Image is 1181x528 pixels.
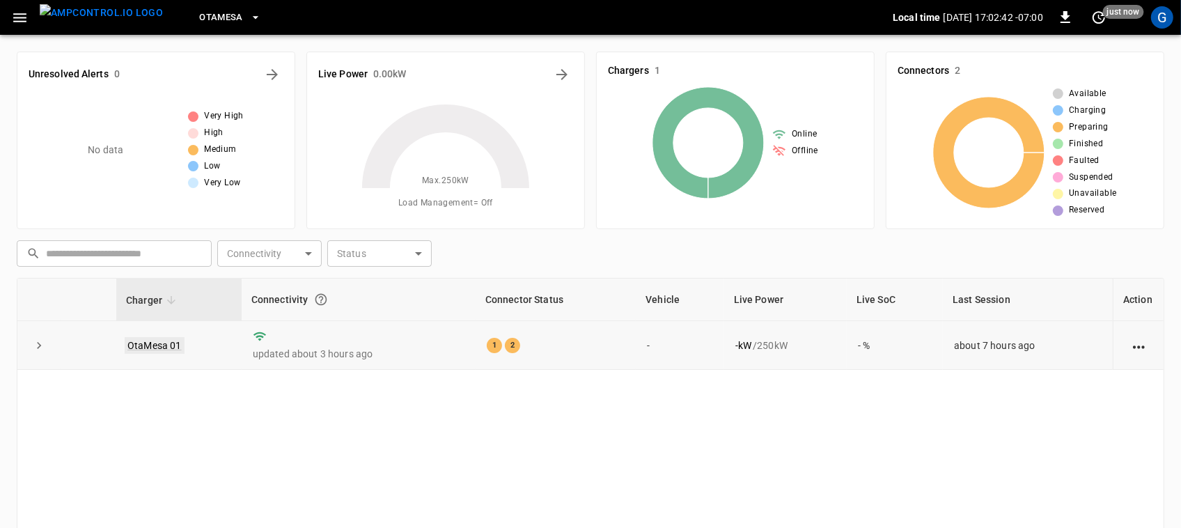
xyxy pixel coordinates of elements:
span: Faulted [1069,154,1100,168]
p: - kW [735,339,751,352]
a: OtaMesa 01 [125,337,185,354]
h6: Connectors [898,63,949,79]
span: Offline [792,144,818,158]
span: Max. 250 kW [422,174,469,188]
span: OtaMesa [199,10,243,26]
th: Last Session [943,279,1113,321]
span: Finished [1069,137,1103,151]
p: Local time [893,10,941,24]
button: All Alerts [261,63,283,86]
button: set refresh interval [1088,6,1110,29]
div: 2 [505,338,520,353]
img: ampcontrol.io logo [40,4,163,22]
div: 1 [487,338,502,353]
h6: 1 [655,63,660,79]
span: Charger [126,292,180,309]
h6: 2 [955,63,960,79]
span: Suspended [1069,171,1113,185]
div: profile-icon [1151,6,1173,29]
p: [DATE] 17:02:42 -07:00 [944,10,1043,24]
p: updated about 3 hours ago [253,347,464,361]
h6: Chargers [608,63,649,79]
td: about 7 hours ago [943,321,1113,370]
span: just now [1103,5,1144,19]
span: Preparing [1069,121,1109,134]
th: Live SoC [847,279,943,321]
span: Load Management = Off [398,196,493,210]
span: Online [792,127,817,141]
div: / 250 kW [735,339,836,352]
span: Reserved [1069,203,1104,217]
div: Connectivity [251,287,466,312]
span: Very Low [204,176,240,190]
td: - % [847,321,943,370]
span: Unavailable [1069,187,1116,201]
h6: 0 [114,67,120,82]
button: Connection between the charger and our software. [308,287,334,312]
span: Medium [204,143,236,157]
span: Available [1069,87,1106,101]
button: OtaMesa [194,4,267,31]
h6: Unresolved Alerts [29,67,109,82]
span: High [204,126,224,140]
th: Connector Status [476,279,636,321]
button: expand row [29,335,49,356]
p: No data [88,143,123,157]
span: Charging [1069,104,1106,118]
td: - [636,321,724,370]
h6: Live Power [318,67,368,82]
span: Very High [204,109,244,123]
button: Energy Overview [551,63,573,86]
th: Live Power [724,279,847,321]
span: Low [204,160,220,173]
h6: 0.00 kW [373,67,407,82]
div: action cell options [1130,339,1148,352]
th: Vehicle [636,279,724,321]
th: Action [1113,279,1164,321]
